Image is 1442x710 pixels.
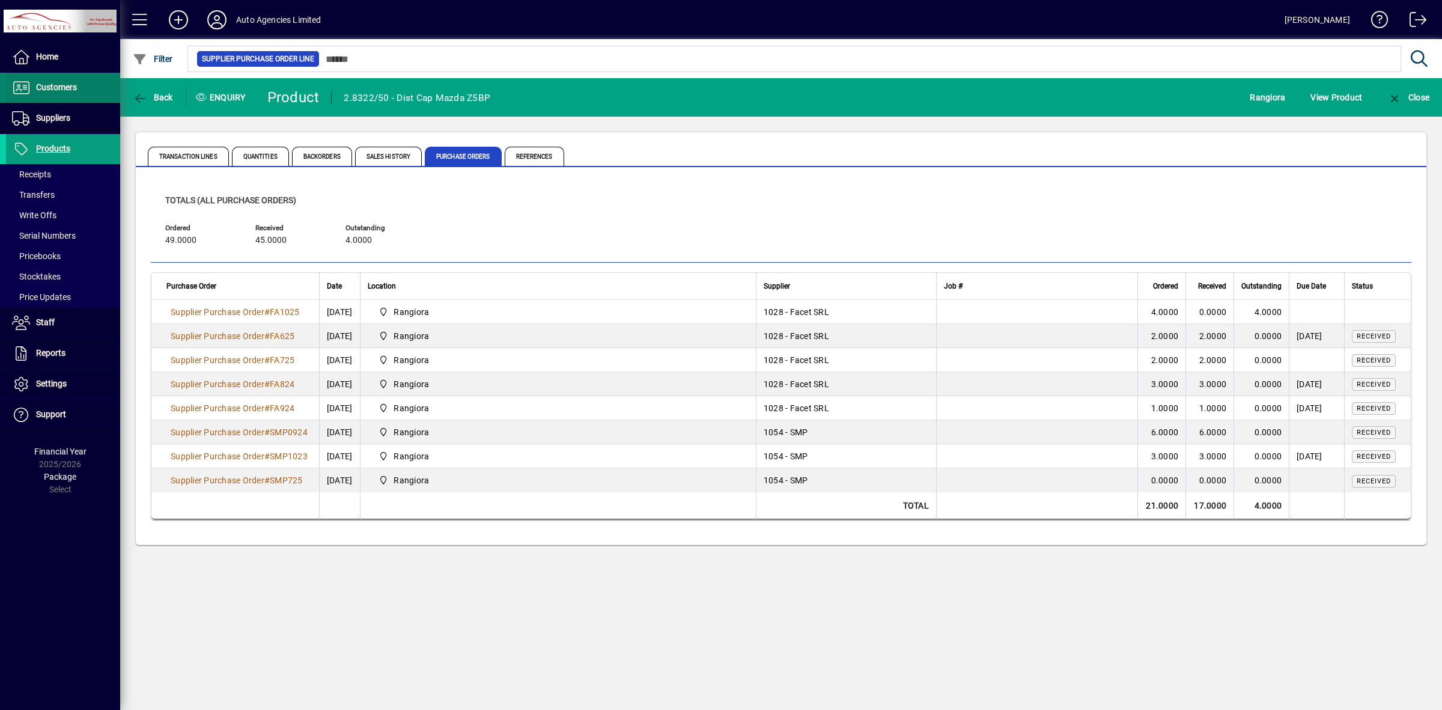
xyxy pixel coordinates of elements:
span: Rangiora [394,330,429,342]
td: 1054 - SMP [756,468,936,492]
a: Transfers [6,185,120,205]
td: 1028 - Facet SRL [756,300,936,324]
span: # [264,427,270,437]
span: Rangiora [374,305,743,319]
td: 0.0000 [1234,348,1289,372]
span: Rangiora [394,306,429,318]
button: Rangiora [1247,87,1288,108]
td: [DATE] [319,468,360,492]
span: Received [1357,405,1391,412]
td: 2.0000 [1185,348,1234,372]
span: 45.0000 [255,236,287,245]
span: Package [44,472,76,482]
span: Received [1357,381,1391,388]
a: Customers [6,73,120,103]
span: Supplier [764,280,790,293]
a: Supplier Purchase Order#SMP0924 [166,426,312,439]
span: # [264,379,270,389]
div: 2.8322/50 - Dist Cap Mazda Z5BP [344,88,490,108]
td: [DATE] [1289,324,1344,348]
span: Supplier Purchase Order [171,355,264,365]
td: 0.0000 [1185,468,1234,492]
span: SMP1023 [270,451,308,461]
td: [DATE] [319,324,360,348]
td: 4.0000 [1234,492,1289,519]
span: Serial Numbers [12,231,76,240]
span: Receipts [12,170,51,179]
span: Supplier Purchase Order [171,403,264,413]
span: Home [36,52,58,61]
td: 0.0000 [1234,420,1289,444]
span: Supplier Purchase Order [171,307,264,317]
span: Date [327,280,342,293]
span: Customers [36,82,77,92]
a: Supplier Purchase Order#SMP725 [166,474,307,487]
td: 21.0000 [1137,492,1185,519]
span: Pricebooks [12,251,61,261]
div: Job # [944,280,1130,293]
a: Price Updates [6,287,120,307]
span: Rangiora [394,354,429,366]
span: Rangiora [374,329,743,343]
a: Staff [6,308,120,338]
td: 0.0000 [1137,468,1185,492]
span: Rangiora [394,450,429,462]
td: [DATE] [319,372,360,396]
a: Stocktakes [6,266,120,287]
td: 1028 - Facet SRL [756,372,936,396]
a: Reports [6,338,120,369]
span: Received [1357,332,1391,340]
td: [DATE] [1289,444,1344,468]
span: Supplier Purchase Order [171,427,264,437]
span: Rangiora [374,449,743,464]
button: Back [130,87,176,108]
span: # [264,451,270,461]
span: Rangiora [394,426,429,438]
span: # [264,403,270,413]
span: Rangiora [394,474,429,486]
a: Supplier Purchase Order#SMP1023 [166,450,312,463]
td: 6.0000 [1185,420,1234,444]
span: Rangiora [394,402,429,414]
span: FA1025 [270,307,300,317]
a: Home [6,42,120,72]
td: 0.0000 [1185,300,1234,324]
td: 2.0000 [1185,324,1234,348]
span: FA725 [270,355,294,365]
td: 3.0000 [1137,444,1185,468]
span: FA625 [270,331,294,341]
span: Sales History [355,147,422,166]
td: 3.0000 [1185,444,1234,468]
a: Serial Numbers [6,225,120,246]
td: 1.0000 [1137,396,1185,420]
a: Supplier Purchase Order#FA725 [166,353,299,367]
td: 1028 - Facet SRL [756,396,936,420]
a: Supplier Purchase Order#FA1025 [166,305,304,319]
td: 1028 - Facet SRL [756,348,936,372]
span: SMP0924 [270,427,308,437]
span: Financial Year [34,447,87,456]
span: Price Updates [12,292,71,302]
div: Auto Agencies Limited [236,10,321,29]
span: Supplier Purchase Order [171,331,264,341]
app-page-header-button: Close enquiry [1375,87,1442,108]
td: [DATE] [1289,372,1344,396]
app-page-header-button: Back [120,87,186,108]
span: Staff [36,317,55,327]
span: Status [1352,280,1373,293]
div: Location [368,280,749,293]
span: # [264,355,270,365]
td: 0.0000 [1234,396,1289,420]
td: [DATE] [319,300,360,324]
a: Supplier Purchase Order#FA625 [166,329,299,343]
span: FA924 [270,403,294,413]
div: Purchase Order [166,280,312,293]
span: Close [1387,93,1429,102]
span: Filter [133,54,173,64]
span: Outstanding [345,224,418,232]
div: [PERSON_NAME] [1285,10,1350,29]
td: 0.0000 [1234,324,1289,348]
a: Receipts [6,164,120,185]
div: Date [327,280,353,293]
td: [DATE] [1289,396,1344,420]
